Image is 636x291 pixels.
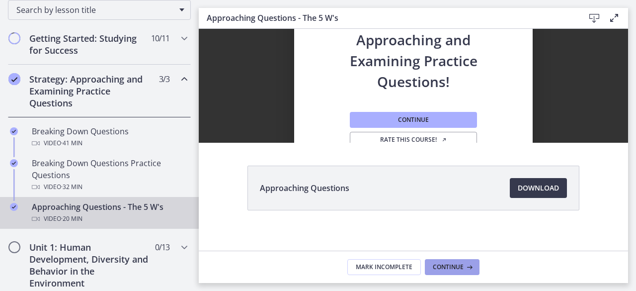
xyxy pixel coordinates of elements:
span: Search by lesson title [16,4,174,15]
div: Approaching Questions - The 5 W's [32,201,187,225]
div: Video [32,137,187,149]
button: Mark Incomplete [347,259,421,275]
span: · 41 min [61,137,82,149]
span: 10 / 11 [151,32,169,44]
div: Video [32,181,187,193]
div: Video [32,213,187,225]
button: Continue [350,112,477,128]
span: 3 / 3 [159,73,169,85]
button: Continue [425,259,479,275]
span: Download [518,182,559,194]
a: Rate this course! Opens in a new window [350,132,477,148]
i: Opens in a new window [441,137,447,143]
i: Completed [10,127,18,135]
span: Continue [433,263,464,271]
span: Rate this course! [380,136,447,144]
i: Completed [10,203,18,211]
span: Approaching Questions [260,182,349,194]
h2: Getting Started: Studying for Success [29,32,151,56]
i: Completed [8,73,20,85]
span: · 20 min [61,213,82,225]
div: Breaking Down Questions Practice Questions [32,157,187,193]
a: Download [510,178,567,198]
span: Mark Incomplete [356,263,412,271]
span: · 32 min [61,181,82,193]
i: Completed [10,159,18,167]
h2: Unit 1: Human Development, Diversity and Behavior in the Environment [29,241,151,289]
h2: Strategy: Approaching and Examining Practice Questions [29,73,151,109]
div: Breaking Down Questions [32,125,187,149]
span: 0 / 13 [155,241,169,253]
h3: Approaching Questions - The 5 W's [207,12,568,24]
span: Continue [398,116,429,124]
